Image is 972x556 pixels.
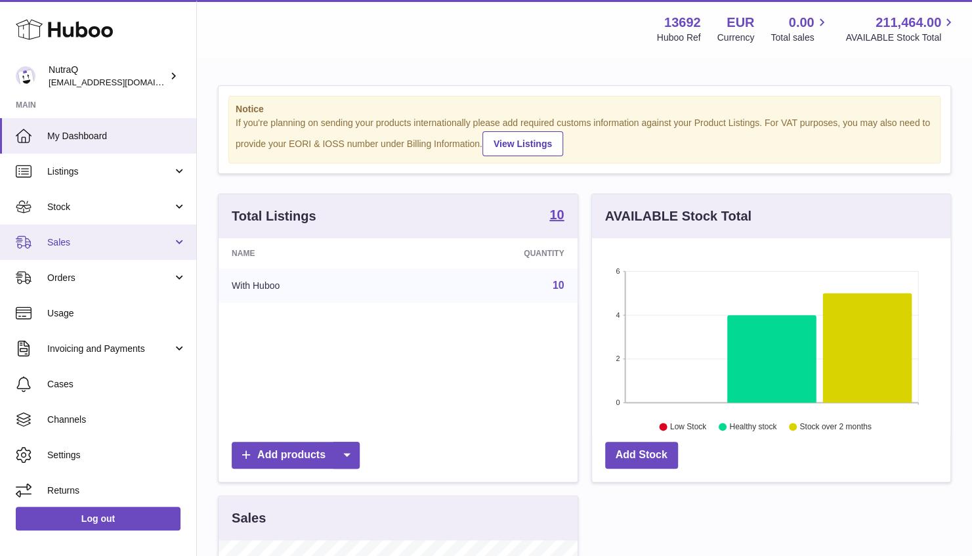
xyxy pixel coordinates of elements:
[845,14,956,44] a: 211,464.00 AVAILABLE Stock Total
[605,442,678,469] a: Add Stock
[16,507,180,530] a: Log out
[47,449,186,461] span: Settings
[47,272,173,284] span: Orders
[605,207,751,225] h3: AVAILABLE Stock Total
[408,238,577,268] th: Quantity
[232,509,266,527] h3: Sales
[845,32,956,44] span: AVAILABLE Stock Total
[232,442,360,469] a: Add products
[16,66,35,86] img: log@nutraq.com
[717,32,755,44] div: Currency
[876,14,941,32] span: 211,464.00
[47,378,186,391] span: Cases
[553,280,564,291] a: 10
[47,165,173,178] span: Listings
[482,131,563,156] a: View Listings
[47,201,173,213] span: Stock
[727,14,754,32] strong: EUR
[657,32,701,44] div: Huboo Ref
[47,236,173,249] span: Sales
[669,422,706,431] text: Low Stock
[549,208,564,224] a: 10
[236,117,933,156] div: If you're planning on sending your products internationally please add required customs informati...
[771,32,829,44] span: Total sales
[799,422,871,431] text: Stock over 2 months
[789,14,814,32] span: 0.00
[771,14,829,44] a: 0.00 Total sales
[47,130,186,142] span: My Dashboard
[219,268,408,303] td: With Huboo
[232,207,316,225] h3: Total Listings
[47,343,173,355] span: Invoicing and Payments
[219,238,408,268] th: Name
[616,311,620,319] text: 4
[616,398,620,406] text: 0
[664,14,701,32] strong: 13692
[47,414,186,426] span: Channels
[47,307,186,320] span: Usage
[49,77,193,87] span: [EMAIL_ADDRESS][DOMAIN_NAME]
[49,64,167,89] div: NutraQ
[729,422,777,431] text: Healthy stock
[47,484,186,497] span: Returns
[549,208,564,221] strong: 10
[616,354,620,362] text: 2
[236,103,933,116] strong: Notice
[616,267,620,275] text: 6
